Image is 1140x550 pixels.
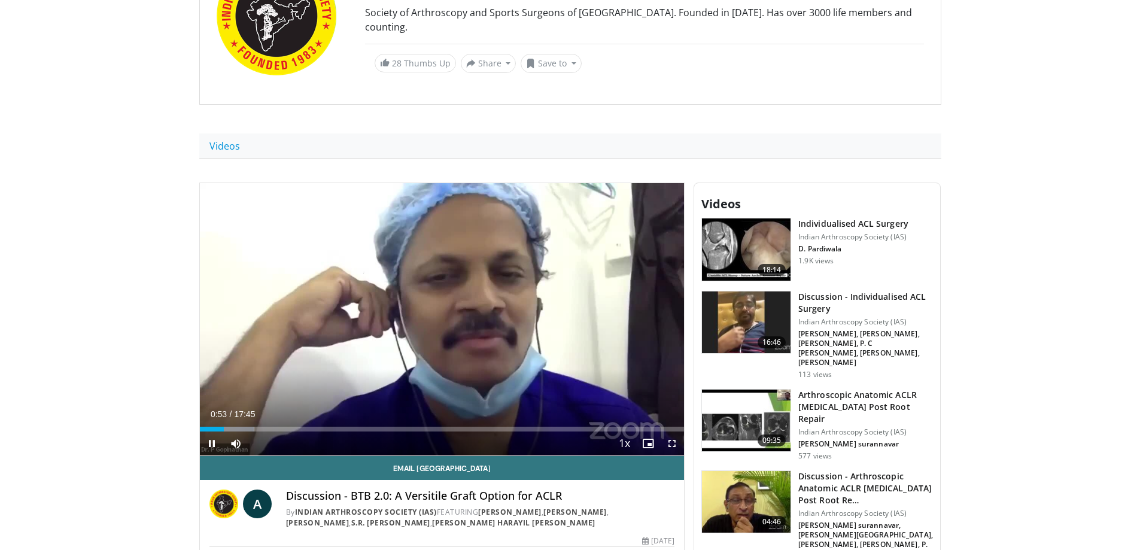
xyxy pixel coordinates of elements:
div: By FEATURING , , , , [286,507,674,528]
video-js: Video Player [200,183,685,456]
button: Fullscreen [660,432,684,455]
img: 2e7b93bc-9f41-4d63-88ff-a813c96c263d.150x105_q85_crop-smart_upscale.jpg [702,218,791,281]
img: 7e5e8d17-f38b-4753-acff-a284157a1e6b.150x105_q85_crop-smart_upscale.jpg [702,390,791,452]
a: Indian Arthroscopy Society (IAS) [295,507,437,517]
a: Email [GEOGRAPHIC_DATA] [200,456,685,480]
h3: Discussion - Individualised ACL Surgery [798,291,933,315]
p: Indian Arthroscopy Society (IAS) [798,427,933,437]
a: A [243,490,272,518]
p: Indian Arthroscopy Society (IAS) [798,232,908,242]
span: 0:53 [211,409,227,419]
img: cd0b584b-2dab-4cad-95b0-460461092695.150x105_q85_crop-smart_upscale.jpg [702,291,791,354]
span: 17:45 [234,409,255,419]
button: Pause [200,432,224,455]
h3: Discussion - Arthroscopic Anatomic ACLR [MEDICAL_DATA] Post Root Re… [798,470,933,506]
p: D. Pardiwala [798,244,908,254]
p: 577 views [798,451,832,461]
a: Videos [199,133,250,159]
div: Society of Arthroscopy and Sports Surgeons of [GEOGRAPHIC_DATA]. Founded in [DATE]. Has over 3000... [365,5,924,34]
a: [PERSON_NAME] [478,507,542,517]
a: 28 Thumbs Up [375,54,456,72]
p: [PERSON_NAME], [PERSON_NAME], [PERSON_NAME], P. C [PERSON_NAME], [PERSON_NAME], [PERSON_NAME] [798,329,933,367]
h4: Discussion - BTB 2.0: A Versitile Graft Option for ACLR [286,490,674,503]
button: Share [461,54,516,73]
a: [PERSON_NAME] [286,518,349,528]
p: 1.9K views [798,256,834,266]
span: 18:14 [758,264,786,276]
a: [PERSON_NAME] [543,507,607,517]
p: Indian Arthroscopy Society (IAS) [798,317,933,327]
span: 16:46 [758,336,786,348]
h3: Individualised ACL Surgery [798,218,908,230]
button: Playback Rate [612,432,636,455]
span: 09:35 [758,434,786,446]
p: [PERSON_NAME] surannavar [798,439,933,449]
img: Indian Arthroscopy Society (IAS) [209,490,238,518]
a: [PERSON_NAME] harayil [PERSON_NAME] [432,518,595,528]
h3: Arthroscopic Anatomic ACLR [MEDICAL_DATA] Post Root Repair [798,389,933,425]
span: Videos [701,196,741,212]
button: Save to [521,54,582,73]
a: 09:35 Arthroscopic Anatomic ACLR [MEDICAL_DATA] Post Root Repair Indian Arthroscopy Society (IAS)... [701,389,933,461]
a: 18:14 Individualised ACL Surgery Indian Arthroscopy Society (IAS) D. Pardiwala 1.9K views [701,218,933,281]
p: 113 views [798,370,832,379]
button: Mute [224,432,248,455]
a: S.R. [PERSON_NAME] [351,518,430,528]
span: 04:46 [758,516,786,528]
div: [DATE] [642,536,674,546]
span: 28 [392,57,402,69]
a: 16:46 Discussion - Individualised ACL Surgery Indian Arthroscopy Society (IAS) [PERSON_NAME], [PE... [701,291,933,379]
div: Progress Bar [200,427,685,432]
span: / [230,409,232,419]
p: Indian Arthroscopy Society (IAS) [798,509,933,518]
img: 3d08beea-5ba8-4381-8e6e-6bb38c8ff22f.150x105_q85_crop-smart_upscale.jpg [702,471,791,533]
button: Enable picture-in-picture mode [636,432,660,455]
